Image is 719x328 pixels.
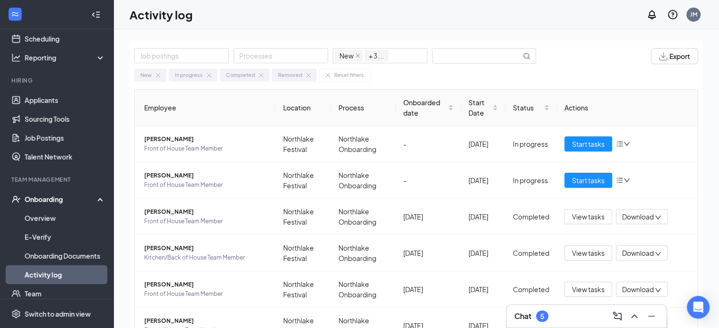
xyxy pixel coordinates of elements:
[644,309,659,324] button: Minimize
[655,214,661,221] span: down
[25,227,105,246] a: E-Verify
[396,90,461,126] th: Onboarded date
[564,282,612,297] button: View tasks
[564,209,612,224] button: View tasks
[276,271,331,308] td: Northlake Festival
[403,211,453,222] div: [DATE]
[25,109,105,128] a: Sourcing Tools
[513,248,549,258] div: Completed
[144,180,268,190] span: Front of House Team Member
[331,162,396,199] td: Northlake Onboarding
[335,50,363,61] span: New
[276,235,331,271] td: Northlake Festival
[276,162,331,199] td: Northlake Festival
[610,309,625,324] button: ComposeMessage
[655,251,661,257] span: down
[690,10,697,18] div: JM
[331,199,396,235] td: Northlake Onboarding
[355,53,360,58] span: close
[513,175,549,185] div: In progress
[144,244,268,253] span: [PERSON_NAME]
[25,29,105,48] a: Scheduling
[276,126,331,162] td: Northlake Festival
[564,245,612,261] button: View tasks
[25,265,105,284] a: Activity log
[403,248,453,258] div: [DATE]
[25,53,106,62] div: Reporting
[564,173,612,188] button: Start tasks
[25,309,91,319] div: Switch to admin view
[25,147,105,166] a: Talent Network
[130,7,193,23] h1: Activity log
[505,90,557,126] th: Status
[144,171,268,180] span: [PERSON_NAME]
[624,177,630,184] span: down
[540,312,544,320] div: 5
[144,289,268,299] span: Front of House Team Member
[331,90,396,126] th: Process
[572,248,605,258] span: View tasks
[468,284,498,294] div: [DATE]
[175,71,203,79] div: In progress
[513,139,549,149] div: In progress
[144,280,268,289] span: [PERSON_NAME]
[334,71,364,79] div: Reset filters
[339,50,354,61] span: New
[627,309,642,324] button: ChevronUp
[276,199,331,235] td: Northlake Festival
[557,90,698,126] th: Actions
[624,141,630,147] span: down
[25,246,105,265] a: Onboarding Documents
[622,285,654,294] span: Download
[25,128,105,147] a: Job Postings
[468,175,498,185] div: [DATE]
[669,53,690,59] span: Export
[572,211,605,222] span: View tasks
[468,248,498,258] div: [DATE]
[564,136,612,151] button: Start tasks
[622,248,654,258] span: Download
[468,97,491,118] span: Start Date
[651,48,698,64] button: Export
[144,253,268,262] span: Kitchen/Back of House Team Member
[403,139,453,149] div: -
[616,140,624,148] span: bars
[616,177,624,184] span: bars
[514,311,531,321] h3: Chat
[91,10,101,19] svg: Collapse
[572,284,605,294] span: View tasks
[11,309,21,319] svg: Settings
[331,235,396,271] td: Northlake Onboarding
[403,284,453,294] div: [DATE]
[461,90,505,126] th: Start Date
[140,71,152,79] div: New
[468,139,498,149] div: [DATE]
[655,287,661,294] span: down
[11,194,21,204] svg: UserCheck
[331,126,396,162] td: Northlake Onboarding
[144,316,268,326] span: [PERSON_NAME]
[646,311,657,322] svg: Minimize
[646,9,658,20] svg: Notifications
[629,311,640,322] svg: ChevronUp
[25,284,105,303] a: Team
[276,90,331,126] th: Location
[572,175,605,185] span: Start tasks
[331,271,396,308] td: Northlake Onboarding
[612,311,623,322] svg: ComposeMessage
[622,212,654,222] span: Download
[403,97,446,118] span: Onboarded date
[144,217,268,226] span: Front of House Team Member
[144,135,268,144] span: [PERSON_NAME]
[278,71,302,79] div: Removed
[226,71,255,79] div: Completed
[11,176,104,184] div: Team Management
[364,50,388,61] span: + 3 ...
[667,9,678,20] svg: QuestionInfo
[523,52,530,60] svg: MagnifyingGlass
[11,76,104,84] div: Hiring
[513,211,549,222] div: Completed
[687,296,710,319] div: Open Intercom Messenger
[135,90,276,126] th: Employee
[369,50,384,61] span: + 3 ...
